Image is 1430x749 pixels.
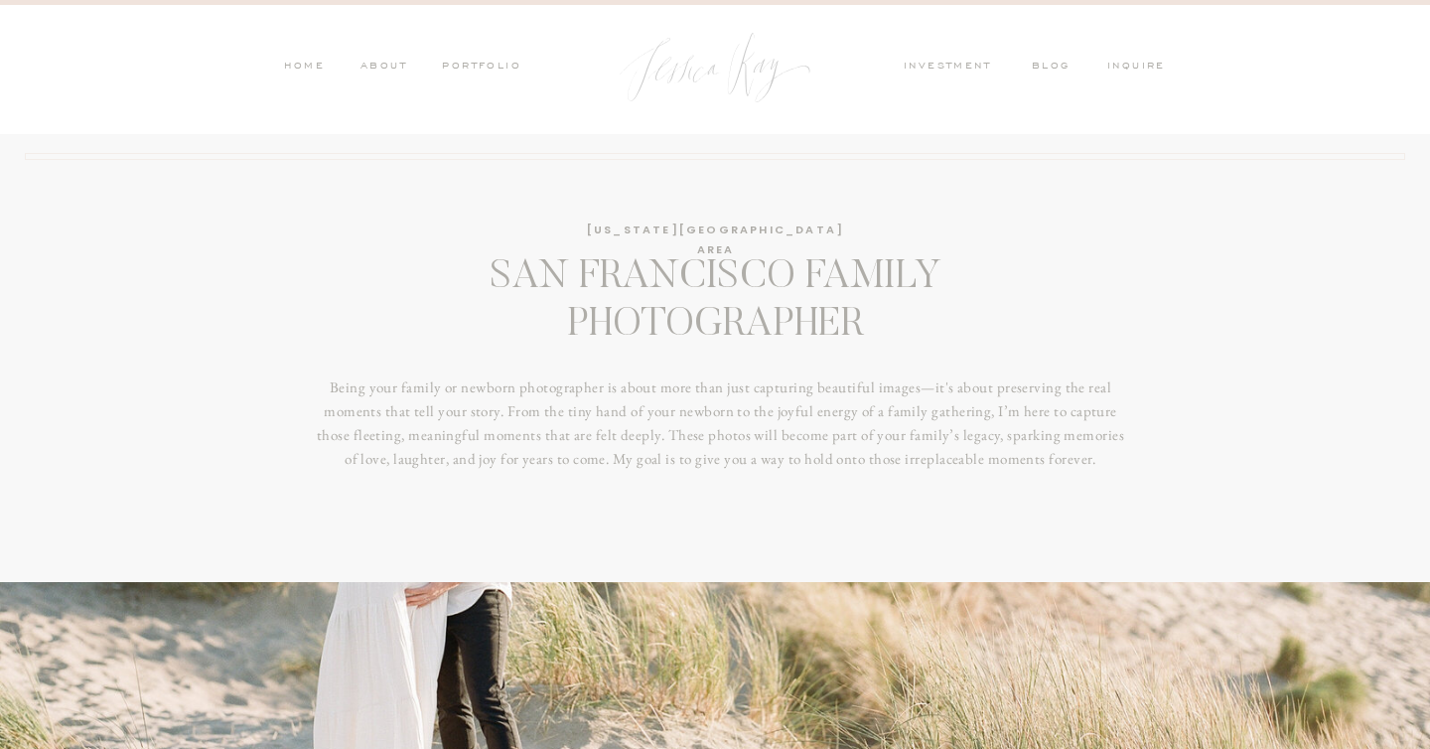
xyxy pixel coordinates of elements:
[904,59,1001,76] a: investment
[570,221,861,241] h3: [US_STATE][GEOGRAPHIC_DATA] area
[356,59,407,76] a: ABOUT
[1032,59,1083,76] a: blog
[283,59,325,76] a: HOME
[439,59,521,76] a: PORTFOLIO
[311,375,1130,550] h3: Being your family or newborn photographer is about more than just capturing beautiful images—it's...
[1107,59,1175,76] a: inquire
[325,254,1105,360] h3: SAN FRANCISCO FAMILY PHOTOGRAPHER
